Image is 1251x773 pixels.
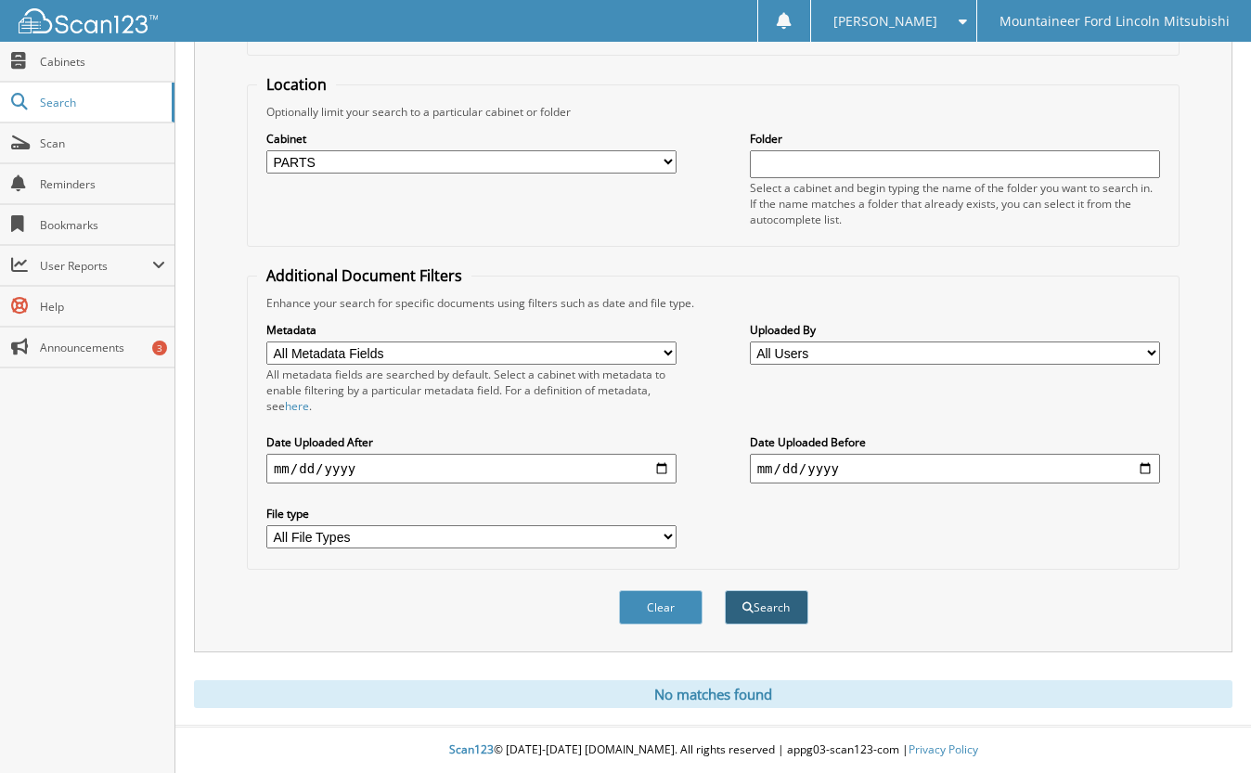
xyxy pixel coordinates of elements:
[725,590,808,625] button: Search
[257,265,471,286] legend: Additional Document Filters
[40,340,165,355] span: Announcements
[750,454,1160,483] input: end
[449,741,494,757] span: Scan123
[19,8,158,33] img: scan123-logo-white.svg
[619,590,703,625] button: Clear
[750,180,1160,227] div: Select a cabinet and begin typing the name of the folder you want to search in. If the name match...
[266,131,677,147] label: Cabinet
[40,299,165,315] span: Help
[833,16,937,27] span: [PERSON_NAME]
[750,434,1160,450] label: Date Uploaded Before
[175,728,1251,773] div: © [DATE]-[DATE] [DOMAIN_NAME]. All rights reserved | appg03-scan123-com |
[40,54,165,70] span: Cabinets
[750,131,1160,147] label: Folder
[194,680,1232,708] div: No matches found
[266,367,677,414] div: All metadata fields are searched by default. Select a cabinet with metadata to enable filtering b...
[40,217,165,233] span: Bookmarks
[909,741,978,757] a: Privacy Policy
[266,434,677,450] label: Date Uploaded After
[750,322,1160,338] label: Uploaded By
[40,258,152,274] span: User Reports
[1000,16,1230,27] span: Mountaineer Ford Lincoln Mitsubishi
[40,95,162,110] span: Search
[285,398,309,414] a: here
[266,322,677,338] label: Metadata
[257,104,1169,120] div: Optionally limit your search to a particular cabinet or folder
[266,506,677,522] label: File type
[40,135,165,151] span: Scan
[40,176,165,192] span: Reminders
[1158,684,1251,773] iframe: Chat Widget
[152,341,167,355] div: 3
[257,74,336,95] legend: Location
[257,295,1169,311] div: Enhance your search for specific documents using filters such as date and file type.
[266,454,677,483] input: start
